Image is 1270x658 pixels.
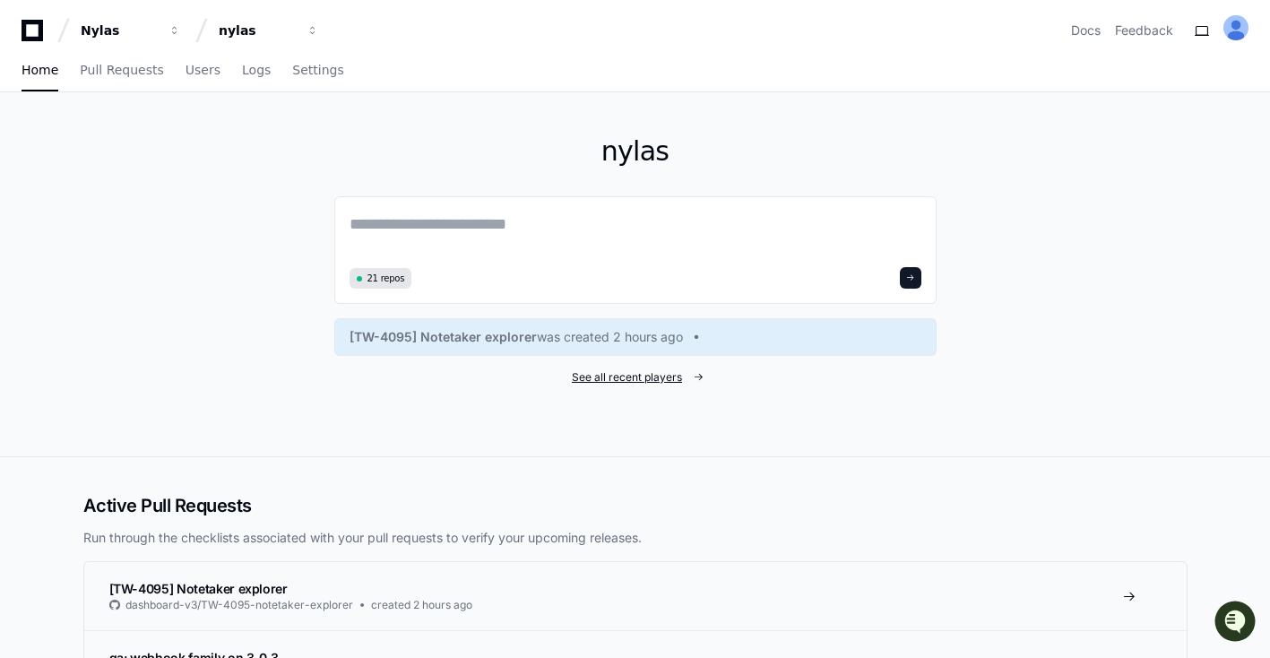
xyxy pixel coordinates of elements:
[18,134,50,166] img: 1756235613930-3d25f9e4-fa56-45dd-b3ad-e072dfbd1548
[22,65,58,75] span: Home
[186,50,220,91] a: Users
[242,65,271,75] span: Logs
[292,65,343,75] span: Settings
[1115,22,1173,39] button: Feedback
[1071,22,1101,39] a: Docs
[212,14,326,47] button: nylas
[126,187,217,202] a: Powered byPylon
[18,72,326,100] div: Welcome
[109,581,288,596] span: [TW-4095] Notetaker explorer
[334,135,937,168] h1: nylas
[305,139,326,160] button: Start new chat
[73,14,188,47] button: Nylas
[80,50,163,91] a: Pull Requests
[292,50,343,91] a: Settings
[18,18,54,54] img: PlayerZero
[572,370,682,385] span: See all recent players
[350,328,921,346] a: [TW-4095] Notetaker explorerwas created 2 hours ago
[81,22,158,39] div: Nylas
[61,152,227,166] div: We're available if you need us!
[186,65,220,75] span: Users
[1213,599,1261,647] iframe: Open customer support
[61,134,294,152] div: Start new chat
[22,50,58,91] a: Home
[80,65,163,75] span: Pull Requests
[367,272,405,285] span: 21 repos
[1223,15,1248,40] img: ALV-UjUinUJG_y80vczzzuHNtFBFJS0XBYF04f8OE7uE_HZxHNzOsdKwrvvnkH7CydfjOpRzc33TqcB3v5XnpiL32EZragh5W...
[242,50,271,91] a: Logs
[84,562,1187,630] a: [TW-4095] Notetaker explorerdashboard-v3/TW-4095-notetaker-explorercreated 2 hours ago
[83,529,1188,547] p: Run through the checklists associated with your pull requests to verify your upcoming releases.
[178,188,217,202] span: Pylon
[334,370,937,385] a: See all recent players
[219,22,296,39] div: nylas
[371,598,472,612] span: created 2 hours ago
[350,328,537,346] span: [TW-4095] Notetaker explorer
[83,493,1188,518] h2: Active Pull Requests
[125,598,353,612] span: dashboard-v3/TW-4095-notetaker-explorer
[537,328,683,346] span: was created 2 hours ago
